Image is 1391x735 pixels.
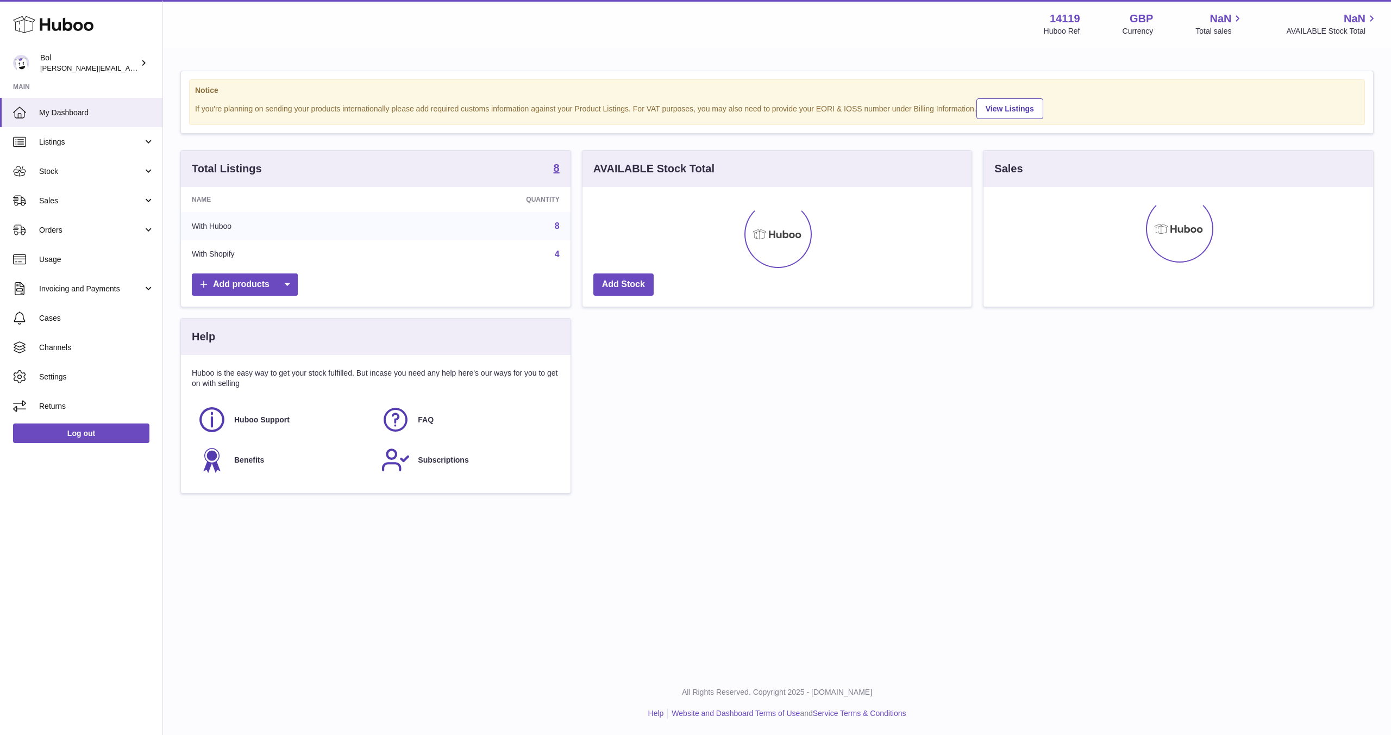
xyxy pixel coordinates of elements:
[181,187,391,212] th: Name
[593,161,715,176] h3: AVAILABLE Stock Total
[554,163,560,176] a: 8
[813,709,906,718] a: Service Terms & Conditions
[234,455,264,465] span: Benefits
[39,342,154,353] span: Channels
[172,687,1382,697] p: All Rights Reserved. Copyright 2025 - [DOMAIN_NAME]
[192,161,262,176] h3: Total Listings
[1044,26,1080,36] div: Huboo Ref
[391,187,570,212] th: Quantity
[668,708,906,719] li: and
[40,64,218,72] span: [PERSON_NAME][EMAIL_ADDRESS][DOMAIN_NAME]
[1050,11,1080,26] strong: 14119
[1286,11,1378,36] a: NaN AVAILABLE Stock Total
[39,401,154,412] span: Returns
[40,53,138,73] div: Bol
[1123,26,1154,36] div: Currency
[181,240,391,269] td: With Shopify
[1195,11,1244,36] a: NaN Total sales
[976,98,1043,119] a: View Listings
[418,455,468,465] span: Subscriptions
[39,254,154,265] span: Usage
[1195,26,1244,36] span: Total sales
[1130,11,1153,26] strong: GBP
[195,97,1359,119] div: If you're planning on sending your products internationally please add required customs informati...
[39,372,154,382] span: Settings
[672,709,800,718] a: Website and Dashboard Terms of Use
[13,55,29,71] img: james.enever@bolfoods.com
[13,423,149,443] a: Log out
[39,137,143,147] span: Listings
[648,709,664,718] a: Help
[1210,11,1231,26] span: NaN
[192,329,215,344] h3: Help
[192,368,560,389] p: Huboo is the easy way to get your stock fulfilled. But incase you need any help here's our ways f...
[192,273,298,296] a: Add products
[418,415,434,425] span: FAQ
[39,166,143,177] span: Stock
[197,405,370,434] a: Huboo Support
[197,445,370,475] a: Benefits
[1286,26,1378,36] span: AVAILABLE Stock Total
[555,250,560,259] a: 4
[1344,11,1365,26] span: NaN
[39,313,154,323] span: Cases
[39,196,143,206] span: Sales
[994,161,1023,176] h3: Sales
[593,273,654,296] a: Add Stock
[39,108,154,118] span: My Dashboard
[39,284,143,294] span: Invoicing and Payments
[181,212,391,240] td: With Huboo
[381,405,554,434] a: FAQ
[381,445,554,475] a: Subscriptions
[554,163,560,173] strong: 8
[555,221,560,231] a: 8
[39,225,143,235] span: Orders
[195,85,1359,96] strong: Notice
[234,415,290,425] span: Huboo Support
